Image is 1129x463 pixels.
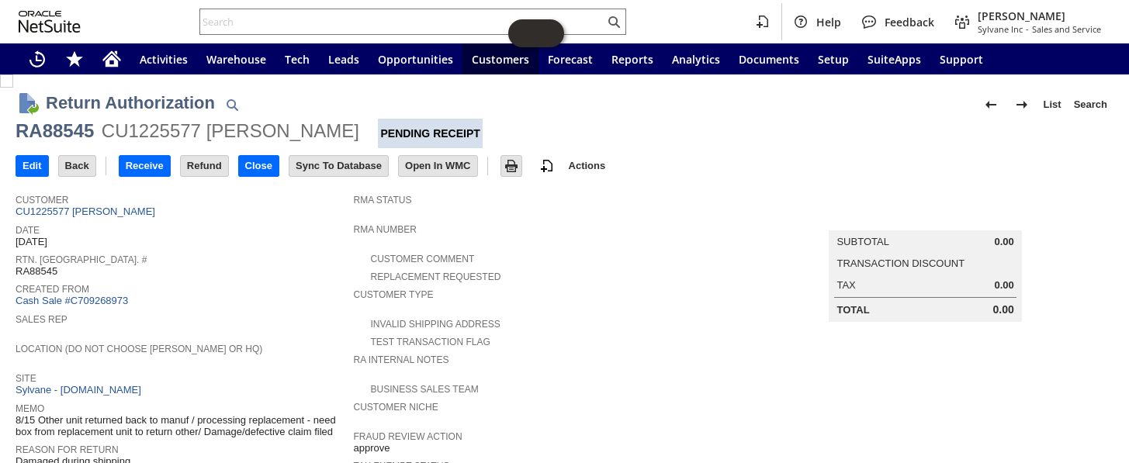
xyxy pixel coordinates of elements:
span: 8/15 Other unit returned back to manuf / processing replacement - need box from replacement unit ... [16,414,346,438]
input: Refund [181,156,228,176]
a: Reason For Return [16,444,119,455]
a: Invalid Shipping Address [371,319,500,330]
span: Sylvane Inc [978,23,1023,35]
a: Date [16,225,40,236]
a: Cash Sale #C709268973 [16,295,128,306]
a: Customers [462,43,539,74]
input: Receive [119,156,170,176]
svg: Home [102,50,121,68]
span: Activities [140,52,188,67]
a: Created From [16,284,89,295]
img: Quick Find [223,95,241,114]
div: CU1225577 [PERSON_NAME] [102,119,359,143]
a: RA Internal Notes [354,354,449,365]
span: Sales and Service [1032,23,1101,35]
a: Sales Rep [16,314,68,325]
div: RA88545 [16,119,94,143]
a: Fraud Review Action [354,431,462,442]
div: Pending Receipt [378,119,482,148]
h1: Return Authorization [46,90,215,116]
span: Documents [739,52,799,67]
svg: Search [604,12,623,31]
a: Actions [563,160,612,171]
input: Open In WMC [399,156,477,176]
input: Search [200,12,604,31]
a: Rtn. [GEOGRAPHIC_DATA]. # [16,254,147,265]
span: Opportunities [378,52,453,67]
span: 0.00 [994,236,1013,248]
span: [PERSON_NAME] [978,9,1101,23]
span: Tech [285,52,310,67]
span: Support [940,52,983,67]
input: Edit [16,156,48,176]
svg: logo [19,11,81,33]
a: Test Transaction Flag [371,337,490,347]
span: Oracle Guided Learning Widget. To move around, please hold and drag [536,19,564,47]
a: Forecast [539,43,602,74]
a: Site [16,373,36,384]
a: Tax [836,279,855,291]
a: List [1037,92,1068,117]
a: Recent Records [19,43,56,74]
span: - [1026,23,1029,35]
a: Customer Type [354,289,434,300]
span: 0.00 [994,279,1013,292]
span: Customers [472,52,529,67]
input: Close [239,156,279,176]
input: Back [59,156,95,176]
span: 0.00 [993,303,1014,316]
a: Leads [319,43,369,74]
img: Previous [982,95,1000,114]
a: Analytics [663,43,729,74]
span: Feedback [885,15,934,29]
svg: Shortcuts [65,50,84,68]
span: Help [816,15,841,29]
a: Replacement Requested [371,271,501,282]
a: Warehouse [197,43,275,74]
span: [DATE] [16,236,47,248]
a: Home [93,43,130,74]
a: Search [1068,92,1113,117]
a: Total [836,304,869,316]
a: Support [930,43,992,74]
a: Subtotal [836,236,888,247]
a: CU1225577 [PERSON_NAME] [16,206,159,217]
span: SuiteApps [868,52,921,67]
a: Activities [130,43,197,74]
span: Forecast [548,52,593,67]
span: Leads [328,52,359,67]
caption: Summary [829,206,1021,230]
a: SuiteApps [858,43,930,74]
a: Customer [16,195,68,206]
a: Location (Do Not Choose [PERSON_NAME] or HQ) [16,344,262,354]
a: Memo [16,403,44,414]
a: Setup [809,43,858,74]
span: RA88545 [16,265,57,278]
img: Next [1013,95,1031,114]
a: Customer Comment [371,254,475,264]
a: Opportunities [369,43,462,74]
span: Warehouse [206,52,266,67]
a: Reports [602,43,663,74]
div: Shortcuts [56,43,93,74]
iframe: Click here to launch Oracle Guided Learning Help Panel [508,19,564,47]
input: Print [501,156,521,176]
a: Documents [729,43,809,74]
a: RMA Number [354,224,417,235]
input: Sync To Database [289,156,388,176]
a: Sylvane - [DOMAIN_NAME] [16,384,145,396]
a: Transaction Discount [836,257,964,269]
a: RMA Status [354,195,412,206]
a: Business Sales Team [371,384,479,395]
img: Print [502,157,521,175]
a: Customer Niche [354,402,438,413]
svg: Recent Records [28,50,47,68]
span: approve [354,442,390,454]
img: add-record.svg [538,157,556,175]
span: Analytics [672,52,720,67]
a: Tech [275,43,319,74]
span: Reports [611,52,653,67]
span: Setup [818,52,849,67]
